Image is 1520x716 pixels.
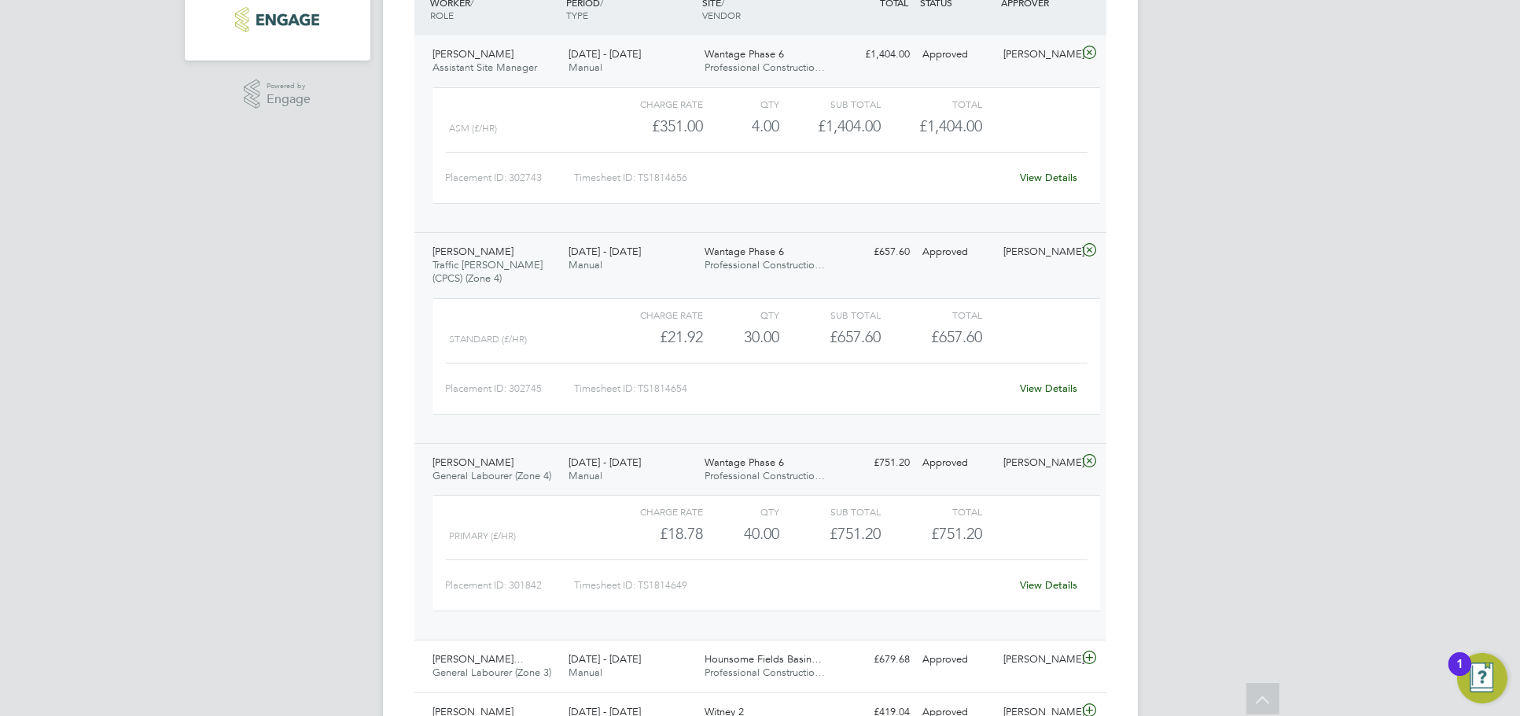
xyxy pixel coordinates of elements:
span: Professional Constructio… [705,61,825,74]
div: QTY [703,94,779,113]
div: Total [881,94,982,113]
span: Wantage Phase 6 [705,47,784,61]
span: [PERSON_NAME] [433,47,514,61]
div: [PERSON_NAME] [997,647,1079,673]
span: ROLE [431,9,455,21]
img: pcrnet-logo-retina.png [235,7,319,32]
div: Sub Total [779,502,881,521]
div: Placement ID: 302745 [446,376,574,401]
span: [PERSON_NAME] [433,456,514,469]
div: Approved [916,42,998,68]
div: Total [881,305,982,324]
div: [PERSON_NAME] [997,450,1079,476]
span: Traffic [PERSON_NAME] (CPCS) (Zone 4) [433,258,543,285]
a: View Details [1020,171,1077,184]
span: Engage [267,93,311,106]
span: TYPE [566,9,588,21]
a: View Details [1020,578,1077,592]
div: [PERSON_NAME] [997,42,1079,68]
div: £657.60 [779,324,881,350]
span: Manual [569,666,602,679]
div: Total [881,502,982,521]
span: [DATE] - [DATE] [569,456,641,469]
span: General Labourer (Zone 4) [433,469,552,482]
div: QTY [703,305,779,324]
div: £18.78 [601,521,702,547]
div: Approved [916,239,998,265]
span: Manual [569,61,602,74]
div: £679.68 [834,647,916,673]
div: 1 [1456,664,1463,685]
div: £21.92 [601,324,702,350]
span: Hounsome Fields Basin… [705,652,822,666]
div: 30.00 [703,324,779,350]
span: Wantage Phase 6 [705,245,784,258]
div: Timesheet ID: TS1814656 [574,165,1010,190]
div: £1,404.00 [834,42,916,68]
span: Wantage Phase 6 [705,456,784,469]
span: Primary (£/HR) [449,530,516,541]
div: [PERSON_NAME] [997,239,1079,265]
div: Sub Total [779,305,881,324]
span: General Labourer (Zone 3) [433,666,552,679]
a: View Details [1020,382,1077,395]
span: £657.60 [931,327,982,346]
span: [DATE] - [DATE] [569,652,641,666]
span: Standard (£/HR) [449,334,527,345]
span: £1,404.00 [919,116,982,135]
span: ASM (£/HR) [449,123,497,134]
div: £351.00 [601,113,702,139]
div: 40.00 [703,521,779,547]
span: Manual [569,258,602,271]
div: £657.60 [834,239,916,265]
span: [DATE] - [DATE] [569,47,641,61]
span: Assistant Site Manager [433,61,538,74]
a: Powered byEngage [244,79,311,109]
span: [PERSON_NAME]… [433,652,524,666]
span: £751.20 [931,524,982,543]
button: Open Resource Center, 1 new notification [1457,653,1507,703]
span: [DATE] - [DATE] [569,245,641,258]
div: Charge rate [601,94,702,113]
span: Powered by [267,79,311,93]
div: Timesheet ID: TS1814654 [574,376,1010,401]
div: 4.00 [703,113,779,139]
span: Professional Constructio… [705,666,825,679]
a: Go to home page [204,7,351,32]
div: Timesheet ID: TS1814649 [574,573,1010,598]
div: £751.20 [779,521,881,547]
div: Approved [916,647,998,673]
div: Charge rate [601,305,702,324]
div: Placement ID: 302743 [446,165,574,190]
div: QTY [703,502,779,521]
div: £751.20 [834,450,916,476]
span: [PERSON_NAME] [433,245,514,258]
div: Charge rate [601,502,702,521]
div: £1,404.00 [779,113,881,139]
div: Approved [916,450,998,476]
div: Sub Total [779,94,881,113]
span: Manual [569,469,602,482]
span: VENDOR [702,9,741,21]
span: Professional Constructio… [705,469,825,482]
span: Professional Constructio… [705,258,825,271]
div: Placement ID: 301842 [446,573,574,598]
